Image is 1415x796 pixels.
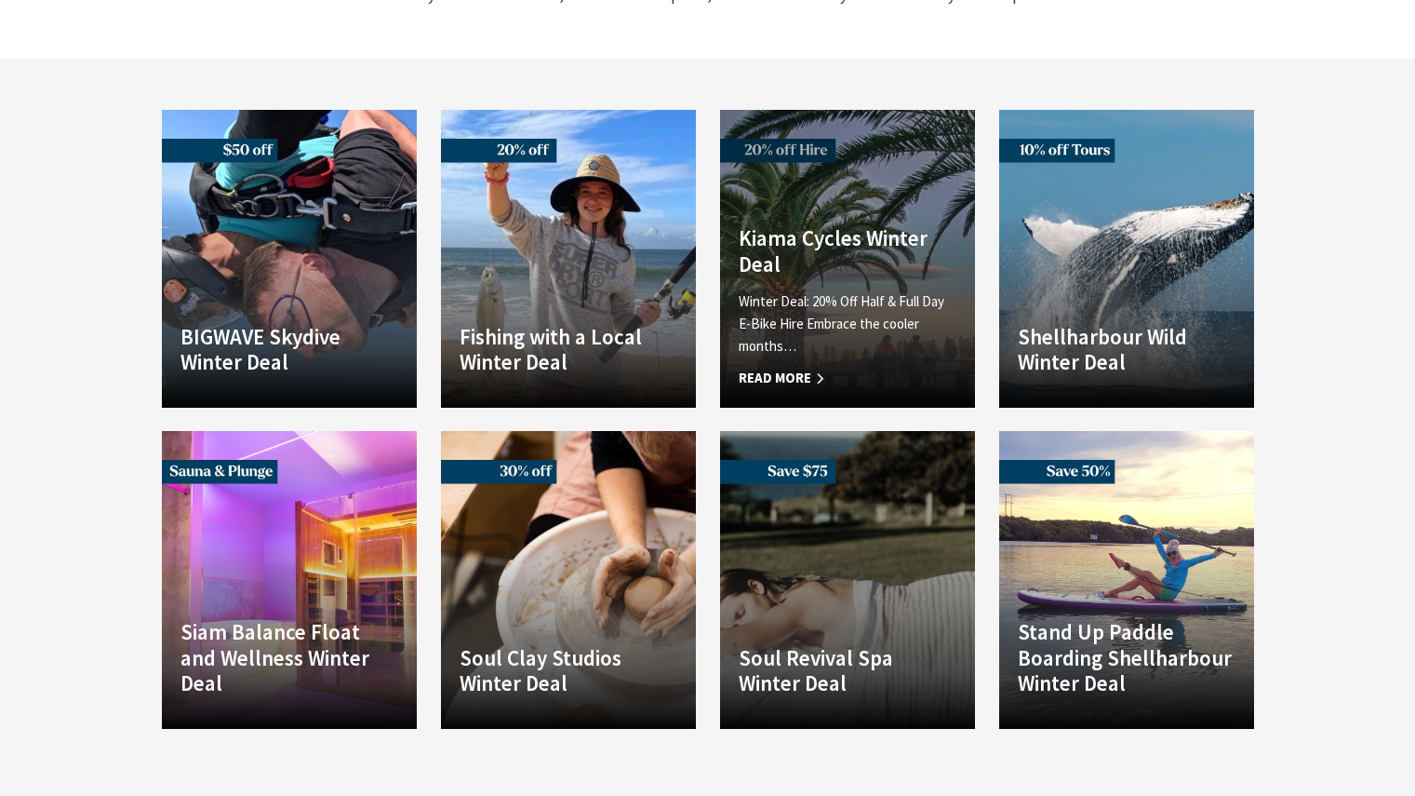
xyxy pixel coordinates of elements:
h4: Fishing with a Local Winter Deal [460,324,677,375]
a: Another Image Used Shellharbour Wild Winter Deal [999,110,1254,408]
h4: Soul Revival Spa Winter Deal [739,645,956,696]
h4: BIGWAVE Skydive Winter Deal [180,324,398,375]
h4: Shellharbour Wild Winter Deal [1018,324,1235,375]
a: Another Image Used BIGWAVE Skydive Winter Deal [162,110,417,408]
a: Another Image Used Stand Up Paddle Boarding Shellharbour Winter Deal [999,431,1254,729]
span: Read More [739,367,956,389]
a: Another Image Used Siam Balance Float and Wellness Winter Deal [162,431,417,729]
a: Another Image Used Soul Revival Spa Winter Deal [720,431,975,729]
a: Another Image Used Soul Clay Studios Winter Deal [441,431,696,729]
a: Another Image Used Kiama Cycles Winter Deal Winter Deal: 20% Off Half & Full Day E-Bike Hire Embr... [720,110,975,408]
h4: Soul Clay Studios Winter Deal [460,645,677,696]
a: Another Image Used Fishing with a Local Winter Deal [441,110,696,408]
h4: Siam Balance Float and Wellness Winter Deal [180,619,398,696]
h4: Kiama Cycles Winter Deal [739,225,956,277]
p: Winter Deal: 20% Off Half & Full Day E-Bike Hire Embrace the cooler months… [739,290,956,358]
h4: Stand Up Paddle Boarding Shellharbour Winter Deal [1018,619,1235,696]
